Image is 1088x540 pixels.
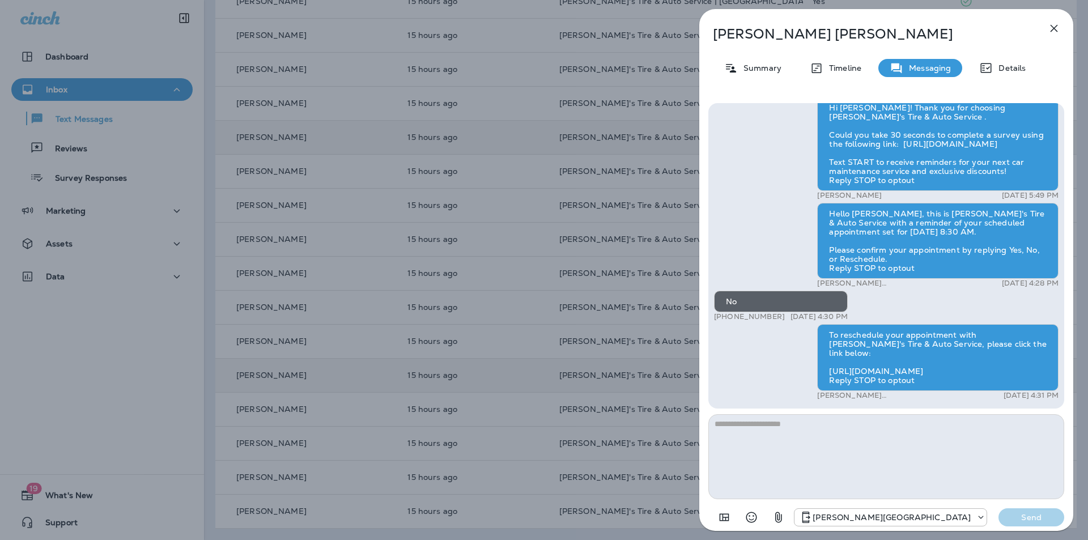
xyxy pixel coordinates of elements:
p: [PERSON_NAME][GEOGRAPHIC_DATA] [817,279,962,288]
div: No [714,291,848,312]
p: Details [993,63,1026,73]
p: [PERSON_NAME] [817,191,882,200]
div: To reschedule your appointment with [PERSON_NAME]'s Tire & Auto Service, please click the link be... [817,324,1059,391]
p: [DATE] 4:30 PM [790,312,848,321]
button: Select an emoji [740,506,763,529]
p: [PERSON_NAME][GEOGRAPHIC_DATA] [813,513,971,522]
p: [PERSON_NAME] [PERSON_NAME] [713,26,1022,42]
p: [PERSON_NAME][GEOGRAPHIC_DATA] [817,391,962,400]
p: [DATE] 4:28 PM [1002,279,1059,288]
p: [DATE] 4:31 PM [1004,391,1059,400]
p: Timeline [823,63,861,73]
p: [DATE] 5:49 PM [1002,191,1059,200]
div: Hello [PERSON_NAME], this is [PERSON_NAME]'s Tire & Auto Service with a reminder of your schedule... [817,203,1059,279]
div: +1 (225) 283-1365 [794,511,987,524]
p: [PHONE_NUMBER] [714,312,785,321]
div: Hi [PERSON_NAME]! Thank you for choosing [PERSON_NAME]'s Tire & Auto Service . Could you take 30 ... [817,97,1059,191]
button: Add in a premade template [713,506,736,529]
p: Summary [738,63,781,73]
p: Messaging [903,63,951,73]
